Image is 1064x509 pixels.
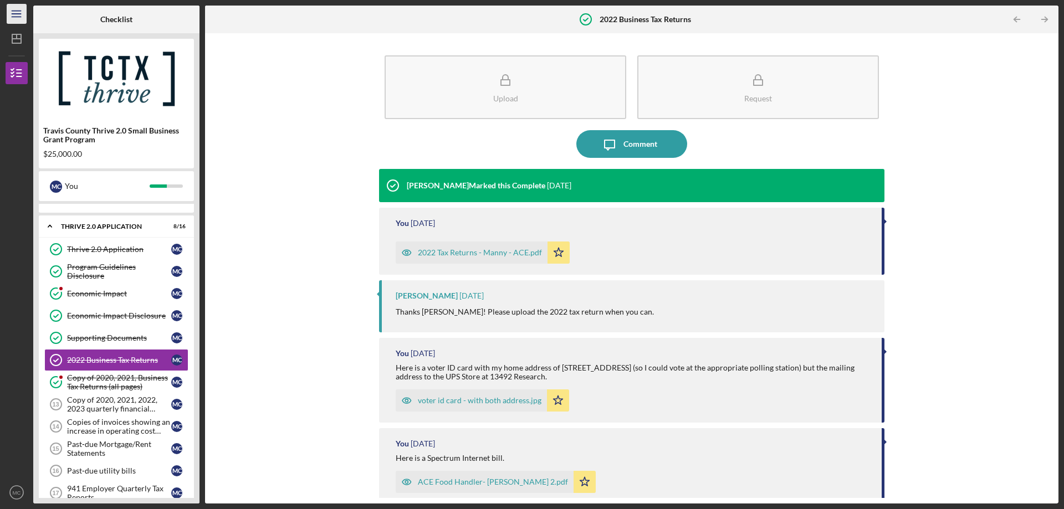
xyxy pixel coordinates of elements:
[396,349,409,358] div: You
[166,223,186,230] div: 8 / 16
[44,438,188,460] a: 15Past‐due Mortgage/Rent StatementsMC
[396,389,569,412] button: voter id card - with both address.jpg
[44,349,188,371] a: 2022 Business Tax ReturnsMC
[44,305,188,327] a: Economic Impact DisclosureMC
[396,291,458,300] div: [PERSON_NAME]
[171,487,182,498] div: M C
[67,373,171,391] div: Copy of 2020, 2021, Business Tax Returns (all pages)
[171,443,182,454] div: M C
[396,439,409,448] div: You
[43,150,190,158] div: $25,000.00
[418,477,568,486] div: ACE Food Handler- [PERSON_NAME] 2.pdf
[171,465,182,476] div: M C
[44,415,188,438] a: 14Copies of invoices showing an increase in operating cost since [DATE]MC
[396,363,871,381] div: Here is a voter ID card with my home address of [STREET_ADDRESS] (so I could vote at the appropri...
[44,327,188,349] a: Supporting DocumentsMC
[67,418,171,435] div: Copies of invoices showing an increase in operating cost since [DATE]
[171,244,182,255] div: M C
[396,471,596,493] button: ACE Food Handler- [PERSON_NAME] 2.pdf
[411,219,435,228] time: 2024-10-22 15:53
[411,439,435,448] time: 2024-10-21 22:10
[600,15,691,24] b: 2022 Business Tax Returns
[13,490,21,496] text: MC
[52,445,59,452] tspan: 15
[39,44,194,111] img: Product logo
[396,306,654,318] p: Thanks [PERSON_NAME]! Please upload the 2022 tax return when you can.
[100,15,132,24] b: Checklist
[44,460,188,482] a: 16Past‐due utility billsMC
[637,55,879,119] button: Request
[65,177,150,196] div: You
[493,94,518,102] div: Upload
[459,291,484,300] time: 2024-10-21 22:30
[396,454,504,462] div: Here is a Spectrum Internet bill.
[67,484,171,502] div: 941 Employer Quarterly Tax Reports
[171,421,182,432] div: M C
[52,401,59,408] tspan: 13
[171,354,182,366] div: M C
[385,55,626,119] button: Upload
[44,282,188,305] a: Economic ImpactMC
[171,288,182,299] div: M C
[418,396,541,405] div: voter id card - with both address.jpg
[52,423,59,430] tspan: 14
[44,260,188,282] a: Program Guidelines DisclosureMC
[67,466,171,475] div: Past‐due utility bills
[61,223,158,230] div: Thrive 2.0 Application
[67,289,171,298] div: Economic Impact
[171,332,182,343] div: M C
[411,349,435,358] time: 2024-10-21 22:12
[576,130,687,158] button: Comment
[44,238,188,260] a: Thrive 2.0 ApplicationMC
[171,377,182,388] div: M C
[44,393,188,415] a: 13Copy of 2020, 2021, 2022, 2023 quarterly financial statementsMC
[50,181,62,193] div: M C
[171,310,182,321] div: M C
[6,481,28,503] button: MC
[44,371,188,393] a: Copy of 2020, 2021, Business Tax Returns (all pages)MC
[418,248,542,257] div: 2022 Tax Returns - Manny - ACE.pdf
[396,241,570,264] button: 2022 Tax Returns - Manny - ACE.pdf
[67,263,171,280] div: Program Guidelines Disclosure
[623,130,657,158] div: Comment
[43,126,190,144] div: Travis County Thrive 2.0 Small Business Grant Program
[52,467,59,474] tspan: 16
[67,311,171,320] div: Economic Impact Disclosure
[67,395,171,413] div: Copy of 2020, 2021, 2022, 2023 quarterly financial statements
[171,399,182,410] div: M C
[744,94,772,102] div: Request
[52,490,59,496] tspan: 17
[67,245,171,254] div: Thrive 2.0 Application
[396,219,409,228] div: You
[67,440,171,457] div: Past‐due Mortgage/Rent Statements
[67,356,171,364] div: 2022 Business Tax Returns
[407,181,545,190] div: [PERSON_NAME] Marked this Complete
[547,181,571,190] time: 2024-10-23 18:03
[44,482,188,504] a: 17941 Employer Quarterly Tax ReportsMC
[67,333,171,342] div: Supporting Documents
[171,266,182,277] div: M C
